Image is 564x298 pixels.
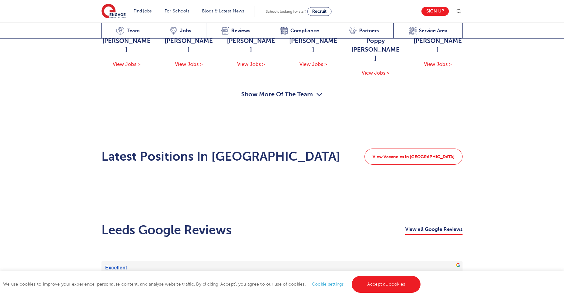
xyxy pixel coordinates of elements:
[180,28,191,34] span: Jobs
[113,62,140,67] span: View Jobs >
[312,9,327,14] span: Recruit
[127,28,140,34] span: Team
[226,37,276,54] span: [PERSON_NAME]
[299,62,327,67] span: View Jobs >
[265,23,334,39] a: Compliance
[231,28,250,34] span: Reviews
[175,62,203,67] span: View Jobs >
[419,28,448,34] span: Service Area
[105,264,459,271] div: Excellent
[288,37,338,54] span: [PERSON_NAME]
[421,7,449,16] a: Sign up
[101,4,126,19] img: Engage Education
[101,223,232,238] h2: Leeds Google Reviews
[155,23,206,39] a: Jobs
[359,28,379,34] span: Partners
[164,37,214,54] span: [PERSON_NAME]
[413,37,463,54] span: [PERSON_NAME]
[352,276,421,293] a: Accept all cookies
[350,37,400,63] span: Poppy [PERSON_NAME]
[101,149,340,164] h2: Latest Positions In [GEOGRAPHIC_DATA]
[393,23,463,39] a: Service Area
[101,37,151,54] span: [PERSON_NAME]
[202,9,244,13] a: Blogs & Latest News
[405,225,463,235] a: View all Google Reviews
[134,9,152,13] a: Find jobs
[237,62,265,67] span: View Jobs >
[307,7,331,16] a: Recruit
[290,28,319,34] span: Compliance
[241,89,323,101] button: Show More Of The Team
[424,62,452,67] span: View Jobs >
[101,23,155,39] a: Team
[266,9,306,14] span: Schools looking for staff
[362,70,389,76] span: View Jobs >
[3,282,422,287] span: We use cookies to improve your experience, personalise content, and analyse website traffic. By c...
[165,9,189,13] a: For Schools
[206,23,265,39] a: Reviews
[334,23,393,39] a: Partners
[312,282,344,287] a: Cookie settings
[364,149,463,165] a: View Vacancies in [GEOGRAPHIC_DATA]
